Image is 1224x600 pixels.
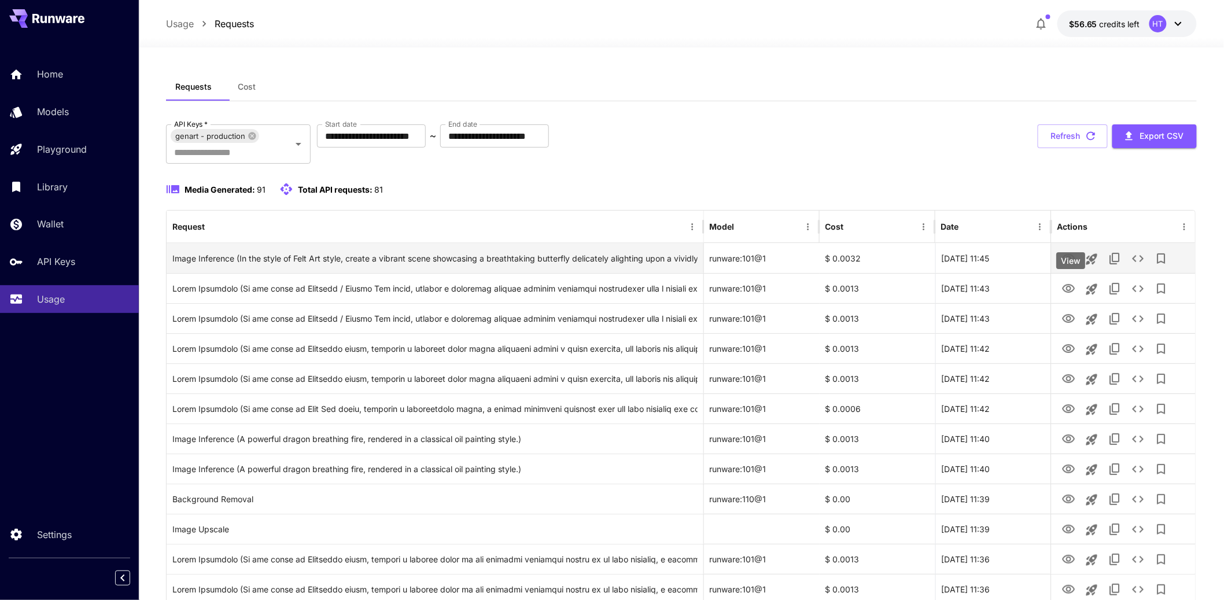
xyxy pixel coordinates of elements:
button: Copy TaskUUID [1103,428,1126,451]
button: Copy TaskUUID [1103,458,1126,481]
button: Launch in playground [1080,308,1103,331]
button: Copy TaskUUID [1103,548,1126,571]
div: $ 0.0013 [820,303,935,333]
p: Wallet [37,217,64,231]
button: Menu [684,219,701,235]
button: Sort [736,219,752,235]
p: ~ [430,129,436,143]
button: Copy TaskUUID [1103,367,1126,391]
button: Add to library [1149,337,1173,360]
button: See details [1126,428,1149,451]
div: $56.65018 [1069,18,1140,30]
div: 01 Oct, 2025 11:40 [935,424,1051,454]
div: Click to copy prompt [172,304,698,333]
button: Add to library [1149,277,1173,300]
button: See details [1126,337,1149,360]
button: Launch in playground [1080,248,1103,271]
div: $ 0.0032 [820,243,935,273]
span: credits left [1100,19,1140,29]
button: Add to library [1149,548,1173,571]
button: Sort [206,219,222,235]
div: 01 Oct, 2025 11:45 [935,243,1051,273]
button: View [1057,457,1080,481]
div: Collapse sidebar [124,568,139,588]
button: Copy TaskUUID [1103,488,1126,511]
button: View [1057,397,1080,421]
button: Launch in playground [1080,338,1103,361]
div: runware:101@1 [704,393,820,424]
div: $ 0.00 [820,514,935,544]
button: See details [1126,367,1149,391]
button: View [1057,337,1080,360]
button: Collapse sidebar [115,570,130,586]
p: Models [37,105,69,119]
p: Library [37,180,68,194]
button: Add to library [1149,247,1173,270]
button: See details [1126,458,1149,481]
button: View [1057,547,1080,571]
button: Copy TaskUUID [1103,307,1126,330]
button: Add to library [1149,458,1173,481]
div: runware:101@1 [704,363,820,393]
div: $ 0.00 [820,484,935,514]
span: 91 [257,185,266,194]
div: Date [941,222,959,231]
button: Launch in playground [1080,518,1103,542]
button: See details [1126,488,1149,511]
div: runware:101@1 [704,273,820,303]
div: Click to copy prompt [172,424,698,454]
div: runware:101@1 [704,424,820,454]
div: runware:101@1 [704,243,820,273]
button: View [1057,367,1080,391]
button: Add to library [1149,307,1173,330]
p: Usage [37,292,65,306]
p: Settings [37,528,72,542]
div: $ 0.0013 [820,363,935,393]
p: Playground [37,142,87,156]
button: Add to library [1149,428,1173,451]
div: $ 0.0013 [820,424,935,454]
button: See details [1126,247,1149,270]
button: See details [1126,548,1149,571]
button: See details [1126,277,1149,300]
button: Copy TaskUUID [1103,397,1126,421]
a: Requests [215,17,254,31]
button: View [1057,307,1080,330]
button: Launch in playground [1080,398,1103,421]
button: Copy TaskUUID [1103,337,1126,360]
button: View [1057,517,1080,541]
button: Launch in playground [1080,549,1103,572]
div: runware:101@1 [704,544,820,574]
span: Total API requests: [298,185,373,194]
button: Refresh [1038,124,1108,148]
button: Sort [845,219,861,235]
button: Add to library [1149,488,1173,511]
div: 01 Oct, 2025 11:42 [935,393,1051,424]
div: Click to copy prompt [172,454,698,484]
a: Usage [166,17,194,31]
div: $ 0.0013 [820,273,935,303]
p: Home [37,67,63,81]
div: Click to copy prompt [172,544,698,574]
div: $ 0.0006 [820,393,935,424]
div: Click to copy prompt [172,244,698,273]
button: View [1057,246,1080,270]
button: Launch in playground [1080,488,1103,511]
div: Cost [825,222,844,231]
button: Menu [1176,219,1192,235]
button: View [1057,277,1080,300]
button: View [1057,487,1080,511]
button: Add to library [1149,518,1173,541]
button: Launch in playground [1080,368,1103,391]
div: genart - production [171,129,259,143]
div: Click to copy prompt [172,394,698,424]
div: Model [710,222,735,231]
div: Click to copy prompt [172,484,698,514]
button: See details [1126,307,1149,330]
div: runware:101@1 [704,303,820,333]
div: 01 Oct, 2025 11:43 [935,273,1051,303]
button: Launch in playground [1080,278,1103,301]
span: Requests [175,82,212,92]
